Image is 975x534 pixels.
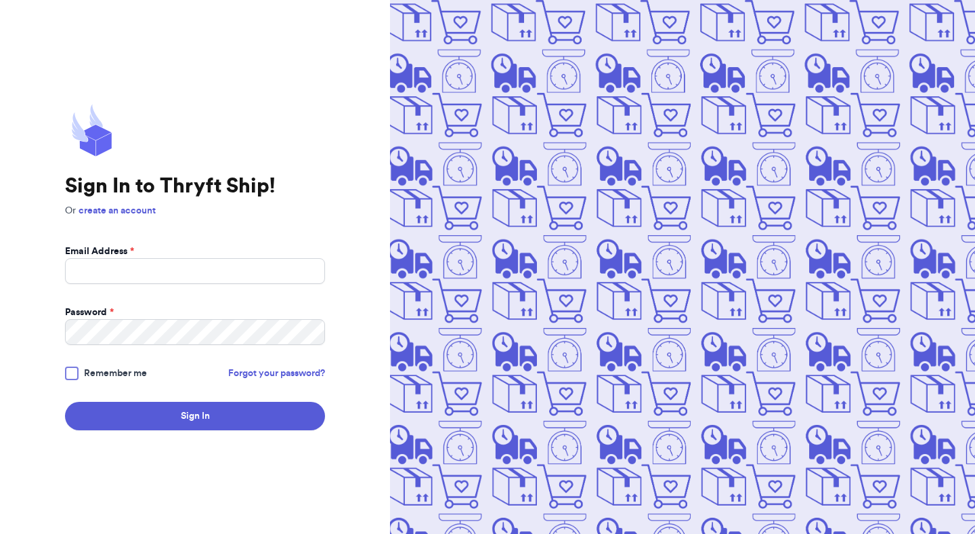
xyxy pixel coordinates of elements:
button: Sign In [65,402,325,430]
label: Email Address [65,245,134,258]
span: Remember me [84,367,147,380]
a: Forgot your password? [228,367,325,380]
p: Or [65,204,325,218]
a: create an account [79,206,156,215]
label: Password [65,306,114,319]
h1: Sign In to Thryft Ship! [65,174,325,199]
